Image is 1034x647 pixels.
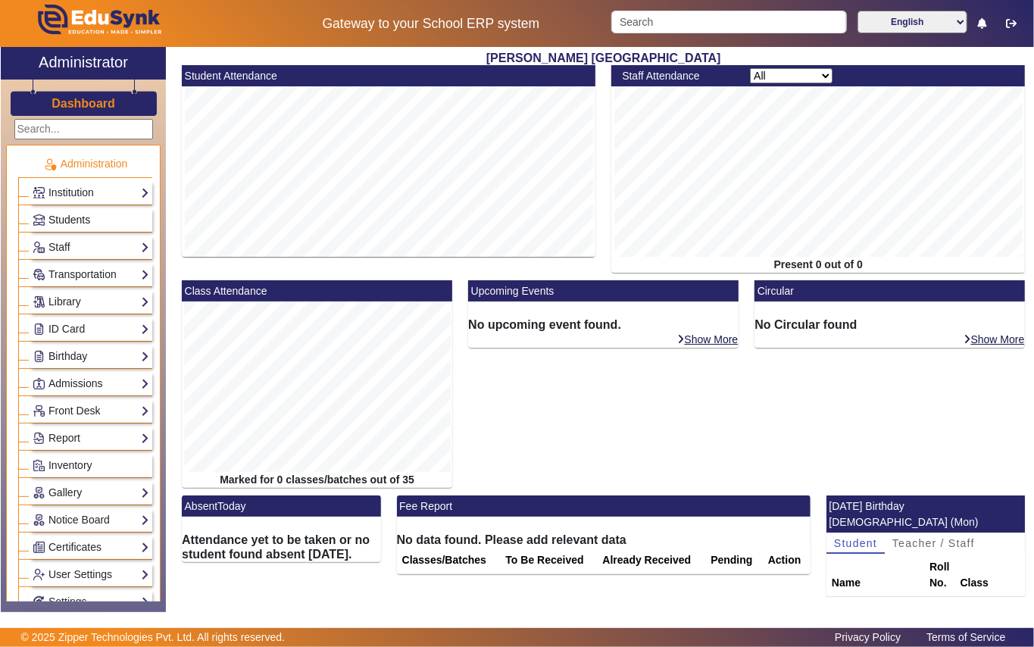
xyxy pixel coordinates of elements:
mat-card-header: Circular [754,280,1025,302]
th: To Be Received [501,547,598,574]
a: Students [33,211,149,229]
p: © 2025 Zipper Technologies Pvt. Ltd. All rights reserved. [21,630,286,645]
div: Staff Attendance [614,68,742,84]
h6: No Circular found [754,317,1025,332]
h6: Attendance yet to be taken or no student found absent [DATE]. [182,533,381,561]
h5: Gateway to your School ERP system [267,16,595,32]
div: Present 0 out of 0 [611,257,1025,273]
th: Action [763,547,811,574]
a: Inventory [33,457,149,474]
input: Search [611,11,847,33]
h6: No upcoming event found. [468,317,739,332]
mat-card-header: Class Attendance [182,280,452,302]
h2: Administrator [39,53,128,71]
th: Already Received [598,547,706,574]
mat-card-header: AbsentToday [182,495,381,517]
mat-card-header: Upcoming Events [468,280,739,302]
mat-card-header: [DATE] Birthday [DEMOGRAPHIC_DATA] (Mon) [826,495,1026,533]
th: Classes/Batches [397,547,501,574]
h3: Dashboard [52,96,115,111]
span: Students [48,214,90,226]
mat-card-header: Student Attendance [182,65,595,86]
td: [PERSON_NAME] [PERSON_NAME] [826,597,924,640]
img: Administration.png [43,158,57,171]
h6: No data found. Please add relevant data [397,533,811,547]
p: Administration [18,156,152,172]
a: Show More [677,333,739,346]
img: Students.png [33,214,45,226]
th: Roll No. [924,554,954,597]
div: Marked for 0 classes/batches out of 35 [182,472,452,488]
span: Teacher / Staff [892,538,975,549]
a: Dashboard [51,95,116,111]
img: Inventory.png [33,460,45,471]
h2: [PERSON_NAME] [GEOGRAPHIC_DATA] [174,51,1033,65]
a: Show More [964,333,1026,346]
input: Search... [14,119,153,139]
a: Privacy Policy [827,627,908,647]
span: Inventory [48,459,92,471]
th: Pending [705,547,763,574]
a: Administrator [1,47,166,80]
mat-card-header: Fee Report [397,495,811,517]
a: Terms of Service [919,627,1013,647]
span: Student [834,538,877,549]
th: Name [826,554,924,597]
